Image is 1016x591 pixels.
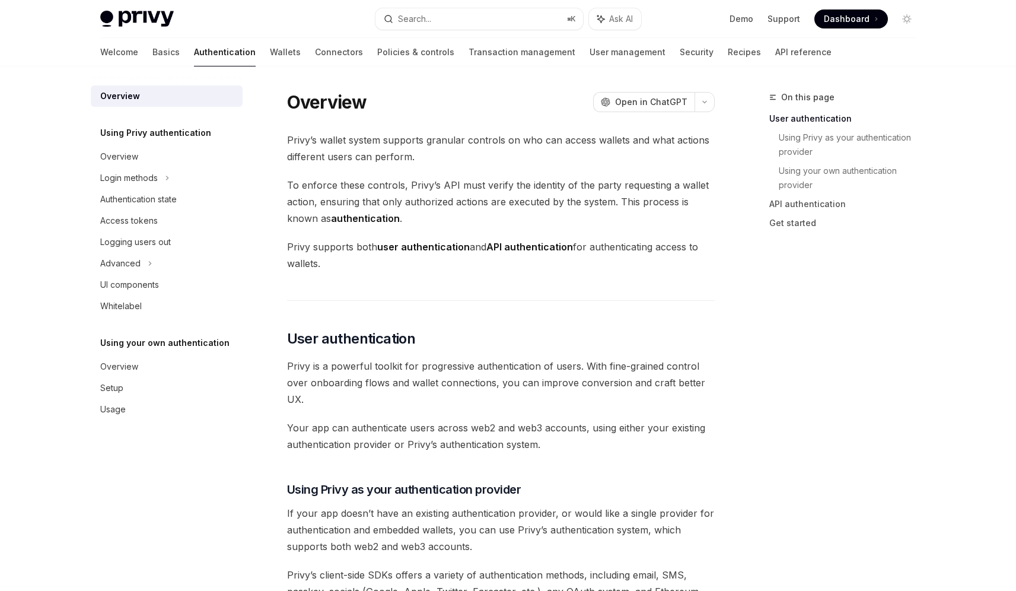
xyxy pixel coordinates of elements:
[100,126,211,140] h5: Using Privy authentication
[767,13,800,25] a: Support
[100,402,126,417] div: Usage
[194,38,256,66] a: Authentication
[100,150,138,164] div: Overview
[100,11,174,27] img: light logo
[91,146,243,167] a: Overview
[469,38,575,66] a: Transaction management
[100,89,140,103] div: Overview
[100,381,123,395] div: Setup
[91,189,243,210] a: Authentication state
[769,195,926,214] a: API authentication
[287,91,367,113] h1: Overview
[287,358,715,408] span: Privy is a powerful toolkit for progressive authentication of users. With fine-grained control ov...
[270,38,301,66] a: Wallets
[814,9,888,28] a: Dashboard
[615,96,687,108] span: Open in ChatGPT
[91,231,243,253] a: Logging users out
[375,8,583,30] button: Search...⌘K
[91,274,243,295] a: UI components
[769,109,926,128] a: User authentication
[730,13,753,25] a: Demo
[100,192,177,206] div: Authentication state
[91,399,243,420] a: Usage
[775,38,832,66] a: API reference
[100,214,158,228] div: Access tokens
[315,38,363,66] a: Connectors
[824,13,870,25] span: Dashboard
[781,90,835,104] span: On this page
[287,420,715,453] span: Your app can authenticate users across web2 and web3 accounts, using either your existing authent...
[398,12,431,26] div: Search...
[100,360,138,374] div: Overview
[567,14,576,24] span: ⌘ K
[100,278,159,292] div: UI components
[680,38,714,66] a: Security
[91,377,243,399] a: Setup
[91,210,243,231] a: Access tokens
[331,212,400,224] strong: authentication
[486,241,573,253] strong: API authentication
[589,8,641,30] button: Ask AI
[100,235,171,249] div: Logging users out
[609,13,633,25] span: Ask AI
[287,177,715,227] span: To enforce these controls, Privy’s API must verify the identity of the party requesting a wallet ...
[91,295,243,317] a: Whitelabel
[779,161,926,195] a: Using your own authentication provider
[593,92,695,112] button: Open in ChatGPT
[287,481,521,498] span: Using Privy as your authentication provider
[287,329,416,348] span: User authentication
[897,9,916,28] button: Toggle dark mode
[100,299,142,313] div: Whitelabel
[100,336,230,350] h5: Using your own authentication
[91,85,243,107] a: Overview
[100,171,158,185] div: Login methods
[287,505,715,555] span: If your app doesn’t have an existing authentication provider, or would like a single provider for...
[100,38,138,66] a: Welcome
[287,132,715,165] span: Privy’s wallet system supports granular controls on who can access wallets and what actions diffe...
[152,38,180,66] a: Basics
[590,38,665,66] a: User management
[779,128,926,161] a: Using Privy as your authentication provider
[91,356,243,377] a: Overview
[377,38,454,66] a: Policies & controls
[377,241,470,253] strong: user authentication
[100,256,141,271] div: Advanced
[728,38,761,66] a: Recipes
[287,239,715,272] span: Privy supports both and for authenticating access to wallets.
[769,214,926,233] a: Get started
